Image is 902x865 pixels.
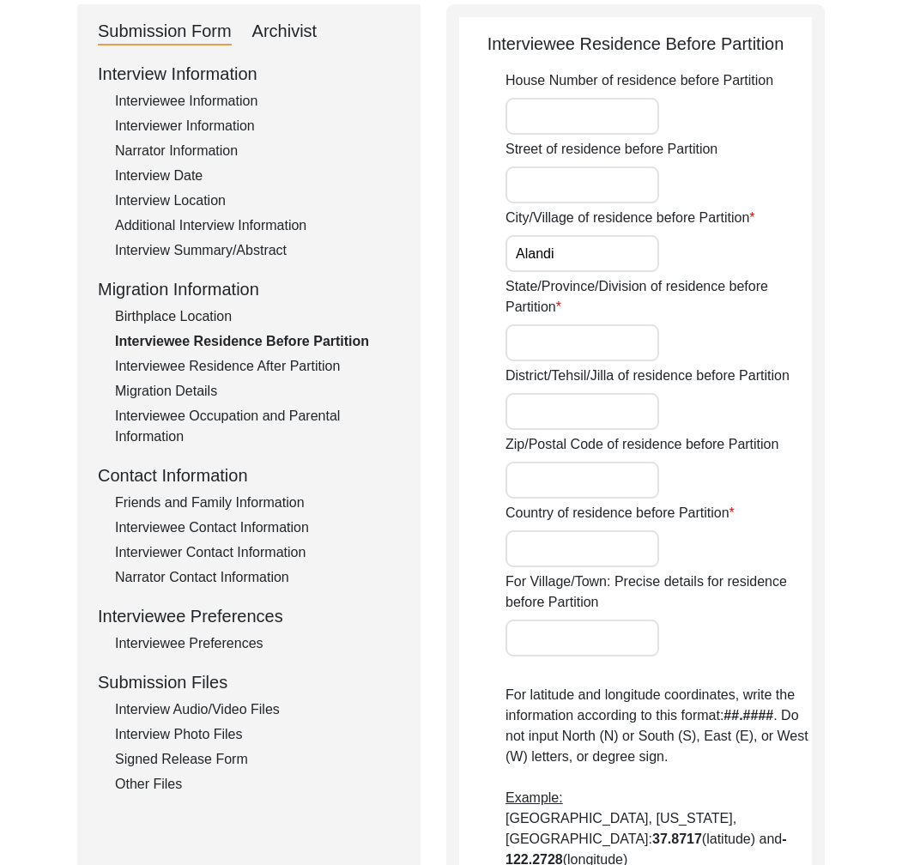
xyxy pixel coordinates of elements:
[505,276,812,318] label: State/Province/Division of residence before Partition
[652,832,702,846] b: 37.8717
[459,31,812,57] div: Interviewee Residence Before Partition
[115,215,400,236] div: Additional Interview Information
[115,141,400,161] div: Narrator Information
[98,276,400,302] div: Migration Information
[115,724,400,745] div: Interview Photo Files
[505,208,755,228] label: City/Village of residence before Partition
[115,633,400,654] div: Interviewee Preferences
[505,366,790,386] label: District/Tehsil/Jilla of residence before Partition
[723,708,773,723] b: ##.####
[505,503,735,523] label: Country of residence before Partition
[98,18,232,45] div: Submission Form
[98,669,400,695] div: Submission Files
[115,542,400,563] div: Interviewer Contact Information
[98,463,400,488] div: Contact Information
[115,356,400,377] div: Interviewee Residence After Partition
[115,116,400,136] div: Interviewer Information
[252,18,318,45] div: Archivist
[115,306,400,327] div: Birthplace Location
[505,70,773,91] label: House Number of residence before Partition
[115,191,400,211] div: Interview Location
[115,493,400,513] div: Friends and Family Information
[115,749,400,770] div: Signed Release Form
[115,91,400,112] div: Interviewee Information
[505,572,812,613] label: For Village/Town: Precise details for residence before Partition
[115,331,400,352] div: Interviewee Residence Before Partition
[115,699,400,720] div: Interview Audio/Video Files
[115,166,400,186] div: Interview Date
[115,567,400,588] div: Narrator Contact Information
[505,790,563,805] span: Example:
[98,603,400,629] div: Interviewee Preferences
[115,406,400,447] div: Interviewee Occupation and Parental Information
[115,774,400,795] div: Other Files
[115,240,400,261] div: Interview Summary/Abstract
[115,517,400,538] div: Interviewee Contact Information
[115,381,400,402] div: Migration Details
[98,61,400,87] div: Interview Information
[505,139,717,160] label: Street of residence before Partition
[505,434,778,455] label: Zip/Postal Code of residence before Partition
